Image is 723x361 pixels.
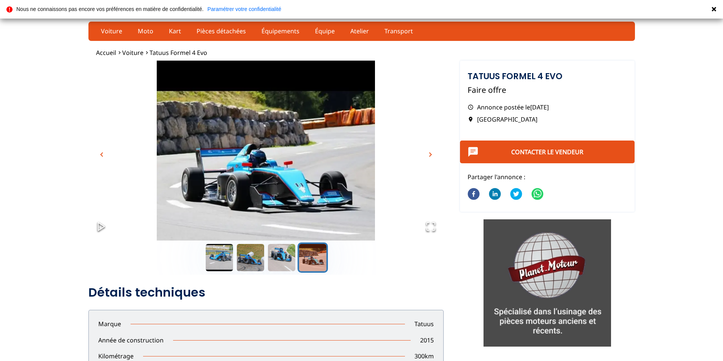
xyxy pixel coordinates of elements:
[405,352,443,360] p: 300 km
[298,242,328,273] button: Go to Slide 4
[405,320,443,328] p: Tatuus
[133,25,158,38] a: Moto
[96,25,127,38] a: Voiture
[257,25,304,38] a: Équipements
[425,149,436,160] button: chevron_right
[207,6,281,12] a: Paramétrer votre confidentialité
[411,336,443,344] p: 2015
[96,48,116,57] a: Accueil
[468,84,627,95] p: Faire offre
[88,214,114,241] button: Play or Pause Slideshow
[468,115,627,123] p: [GEOGRAPHIC_DATA]
[468,183,480,206] button: facebook
[460,141,635,163] button: Contacter le vendeur
[88,61,444,258] img: image
[426,150,435,159] span: chevron_right
[89,320,131,328] p: Marque
[380,25,418,38] a: Transport
[88,242,444,273] div: Thumbnail Navigation
[122,48,143,57] a: Voiture
[192,25,251,38] a: Pièces détachées
[89,336,173,344] p: Année de construction
[204,242,235,273] button: Go to Slide 1
[418,214,444,241] button: Open Fullscreen
[164,25,186,38] a: Kart
[345,25,374,38] a: Atelier
[96,149,107,160] button: chevron_left
[511,148,583,156] a: Contacter le vendeur
[510,183,522,206] button: twitter
[235,242,266,273] button: Go to Slide 2
[531,183,543,206] button: whatsapp
[489,183,501,206] button: linkedin
[16,6,203,12] p: Nous ne connaissons pas encore vos préférences en matière de confidentialité.
[266,242,297,273] button: Go to Slide 3
[89,352,143,360] p: Kilométrage
[88,285,444,300] h2: Détails techniques
[468,103,627,111] p: Annonce postée le [DATE]
[468,72,627,80] h1: Tatuus Formel 4 evo
[468,173,627,181] p: Partager l'annonce :
[88,61,444,241] div: Go to Slide 4
[97,150,106,159] span: chevron_left
[310,25,340,38] a: Équipe
[150,48,207,57] a: Tatuus Formel 4 evo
